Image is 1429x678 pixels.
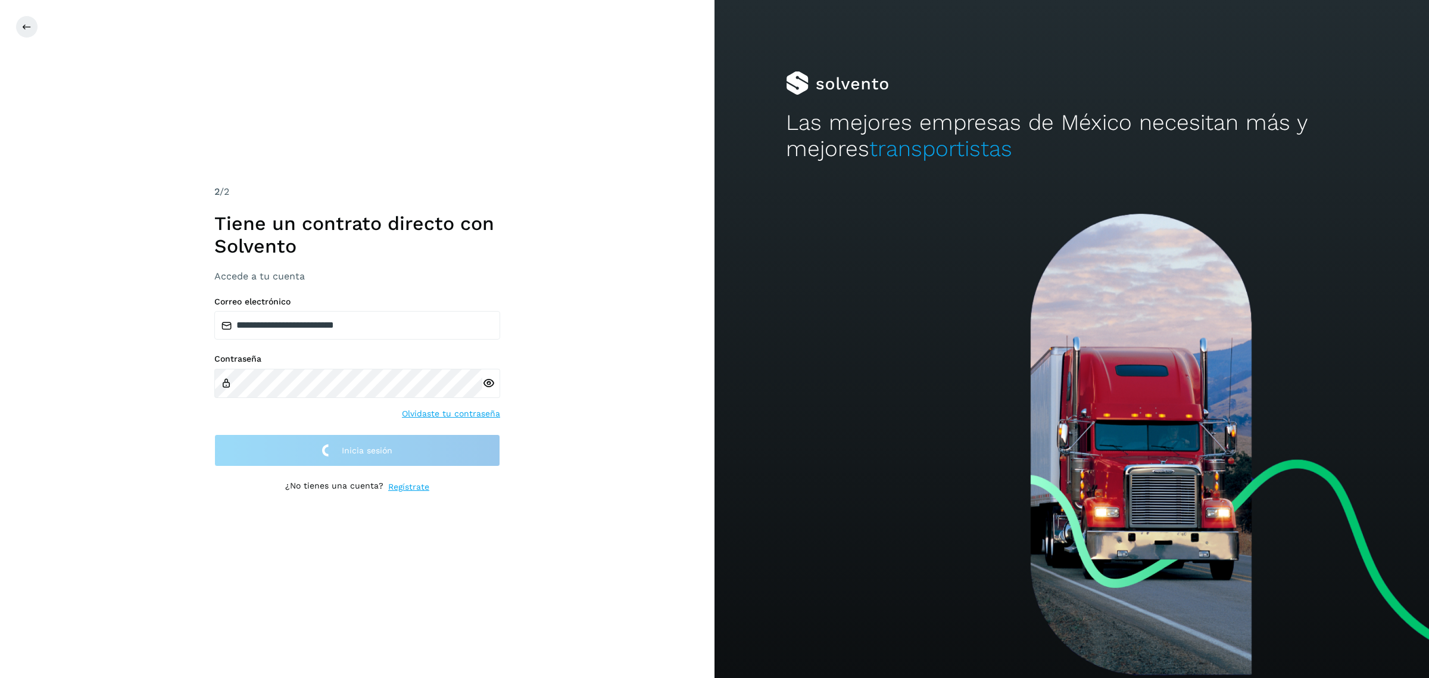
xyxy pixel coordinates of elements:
h3: Accede a tu cuenta [214,270,500,282]
label: Correo electrónico [214,297,500,307]
a: Olvidaste tu contraseña [402,408,500,420]
h1: Tiene un contrato directo con Solvento [214,212,500,258]
span: 2 [214,186,220,197]
div: /2 [214,185,500,199]
label: Contraseña [214,354,500,364]
span: transportistas [869,136,1012,161]
p: ¿No tienes una cuenta? [285,481,383,493]
span: Inicia sesión [342,446,392,455]
h2: Las mejores empresas de México necesitan más y mejores [786,110,1358,163]
button: Inicia sesión [214,434,500,467]
a: Regístrate [388,481,429,493]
